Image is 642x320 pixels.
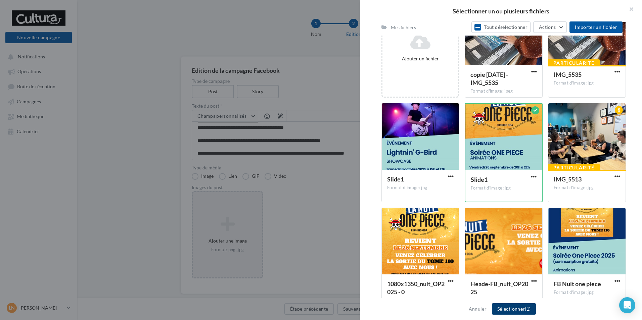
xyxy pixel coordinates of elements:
[470,280,528,296] span: Heade-FB_nuit_OP2025
[533,21,567,33] button: Actions
[470,88,537,94] div: Format d'image: jpeg
[554,185,620,191] div: Format d'image: jpg
[471,21,531,33] button: Tout désélectionner
[371,8,631,14] h2: Sélectionner un ou plusieurs fichiers
[387,280,445,296] span: 1080x1350_nuit_OP2025 - 0
[387,298,454,304] div: Format d'image: png
[525,306,531,312] span: (1)
[575,24,617,30] span: Importer un fichier
[470,71,508,86] span: copie 05-09-2025 - IMG_5535
[470,298,537,304] div: Format d'image: png
[385,55,456,62] div: Ajouter un fichier
[492,303,536,315] button: Sélectionner(1)
[387,175,404,183] span: Slide1
[569,21,623,33] button: Importer un fichier
[619,297,635,313] div: Open Intercom Messenger
[471,176,488,183] span: Slide1
[548,164,600,171] div: Particularité
[391,24,416,31] div: Mes fichiers
[554,71,582,78] span: IMG_5535
[387,185,454,191] div: Format d'image: jpg
[554,289,620,296] div: Format d'image: jpg
[548,59,600,67] div: Particularité
[471,185,537,191] div: Format d'image: jpg
[554,280,601,287] span: FB Nuit one piece
[466,305,489,313] button: Annuler
[554,175,582,183] span: IMG_5513
[539,24,556,30] span: Actions
[554,80,620,86] div: Format d'image: jpg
